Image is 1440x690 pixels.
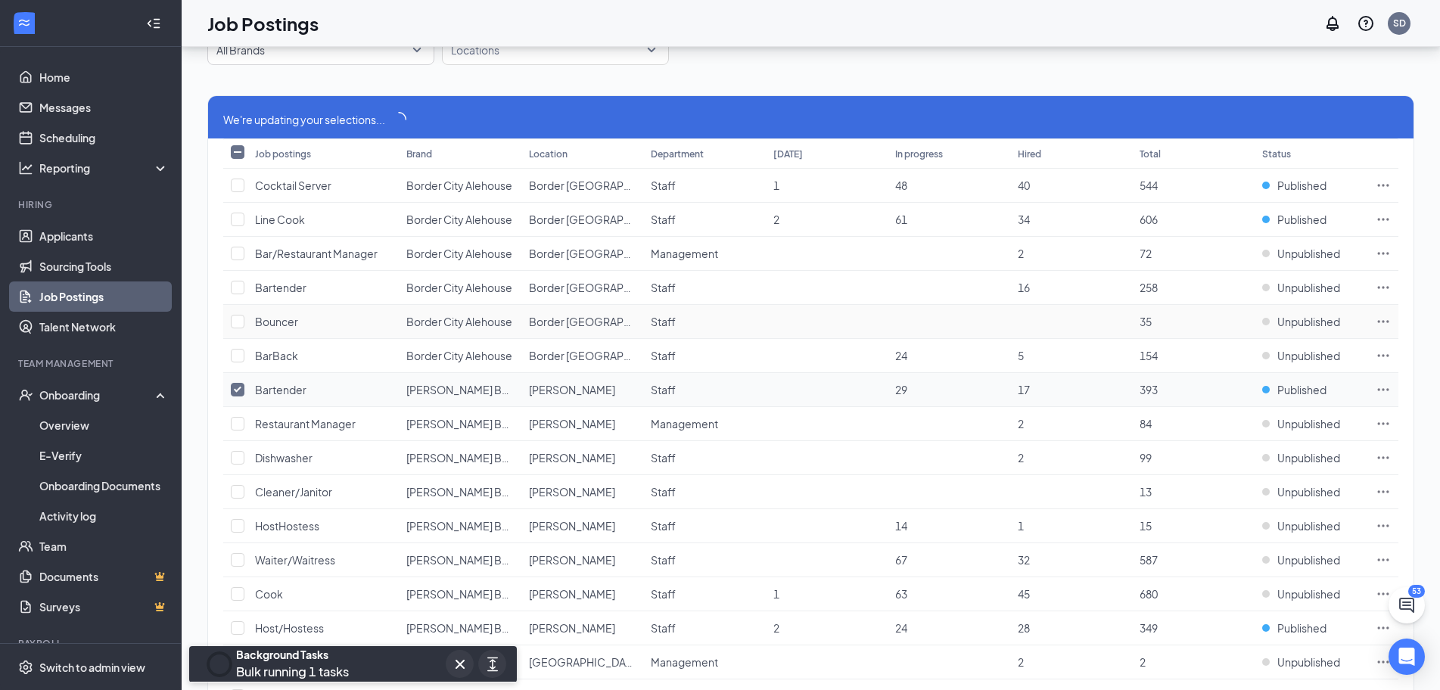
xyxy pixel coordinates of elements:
[651,315,676,328] span: Staff
[1376,450,1391,465] svg: Ellipses
[1389,639,1425,675] div: Open Intercom Messenger
[1018,281,1030,294] span: 16
[651,349,676,362] span: Staff
[521,373,644,407] td: Hudson's
[39,660,145,675] div: Switch to admin view
[521,611,644,645] td: Hudson's
[643,373,766,407] td: Staff
[529,383,615,396] span: [PERSON_NAME]
[529,621,615,635] span: [PERSON_NAME]
[1140,587,1158,601] span: 680
[521,339,644,373] td: Border City Ale House
[529,655,639,669] span: [GEOGRAPHIC_DATA]
[1140,621,1158,635] span: 349
[651,519,676,533] span: Staff
[39,62,169,92] a: Home
[1277,620,1326,636] span: Published
[1376,416,1391,431] svg: Ellipses
[223,111,385,128] span: We're updating your selections...
[1018,417,1024,430] span: 2
[255,553,335,567] span: Waiter/Waitress
[18,637,166,650] div: Payroll
[1357,14,1375,33] svg: QuestionInfo
[399,543,521,577] td: Hudson's Bar & Grill
[1140,349,1158,362] span: 154
[406,179,512,192] span: Border City Alehouse
[1376,246,1391,261] svg: Ellipses
[484,655,502,673] svg: ArrowsExpand
[1018,587,1030,601] span: 45
[255,213,305,226] span: Line Cook
[895,383,907,396] span: 29
[529,349,676,362] span: Border [GEOGRAPHIC_DATA]
[1393,17,1406,30] div: SD
[895,519,907,533] span: 14
[1140,519,1152,533] span: 15
[643,543,766,577] td: Staff
[1323,14,1342,33] svg: Notifications
[1140,315,1152,328] span: 35
[651,553,676,567] span: Staff
[1277,382,1326,397] span: Published
[399,339,521,373] td: Border City Alehouse
[406,247,512,260] span: Border City Alehouse
[451,655,469,673] svg: Cross
[529,451,615,465] span: [PERSON_NAME]
[651,247,718,260] span: Management
[146,16,161,31] svg: Collapse
[1376,212,1391,227] svg: Ellipses
[39,281,169,312] a: Job Postings
[521,543,644,577] td: Hudson's
[1277,484,1340,499] span: Unpublished
[643,271,766,305] td: Staff
[1010,138,1133,169] th: Hired
[529,519,615,533] span: [PERSON_NAME]
[651,451,676,465] span: Staff
[255,451,313,465] span: Dishwasher
[521,475,644,509] td: Hudson's
[773,213,779,226] span: 2
[643,475,766,509] td: Staff
[406,213,512,226] span: Border City Alehouse
[529,417,615,430] span: [PERSON_NAME]
[529,315,676,328] span: Border [GEOGRAPHIC_DATA]
[651,148,704,160] div: Department
[521,169,644,203] td: Border City Ale House
[39,531,169,561] a: Team
[1277,212,1326,227] span: Published
[773,587,779,601] span: 1
[39,501,169,531] a: Activity log
[651,621,676,635] span: Staff
[255,417,356,430] span: Restaurant Manager
[529,179,676,192] span: Border [GEOGRAPHIC_DATA]
[406,417,542,430] span: [PERSON_NAME] Bar & Grill
[1277,450,1340,465] span: Unpublished
[651,179,676,192] span: Staff
[521,407,644,441] td: Hudson's
[1018,247,1024,260] span: 2
[773,179,779,192] span: 1
[236,664,349,679] span: Bulk running 1 tasks
[255,179,331,192] span: Cocktail Server
[399,203,521,237] td: Border City Alehouse
[895,179,907,192] span: 48
[651,281,676,294] span: Staff
[895,587,907,601] span: 63
[406,148,432,160] div: Brand
[1408,585,1425,598] div: 53
[651,213,676,226] span: Staff
[255,349,298,362] span: BarBack
[1376,552,1391,567] svg: Ellipses
[521,509,644,543] td: Hudson's
[255,315,298,328] span: Bouncer
[1018,621,1030,635] span: 28
[529,247,676,260] span: Border [GEOGRAPHIC_DATA]
[1018,213,1030,226] span: 34
[399,475,521,509] td: Hudson's Bar & Grill
[529,148,568,160] div: Location
[1277,348,1340,363] span: Unpublished
[521,203,644,237] td: Border City Ale House
[406,621,542,635] span: [PERSON_NAME] Bar & Grill
[18,660,33,675] svg: Settings
[18,387,33,402] svg: UserCheck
